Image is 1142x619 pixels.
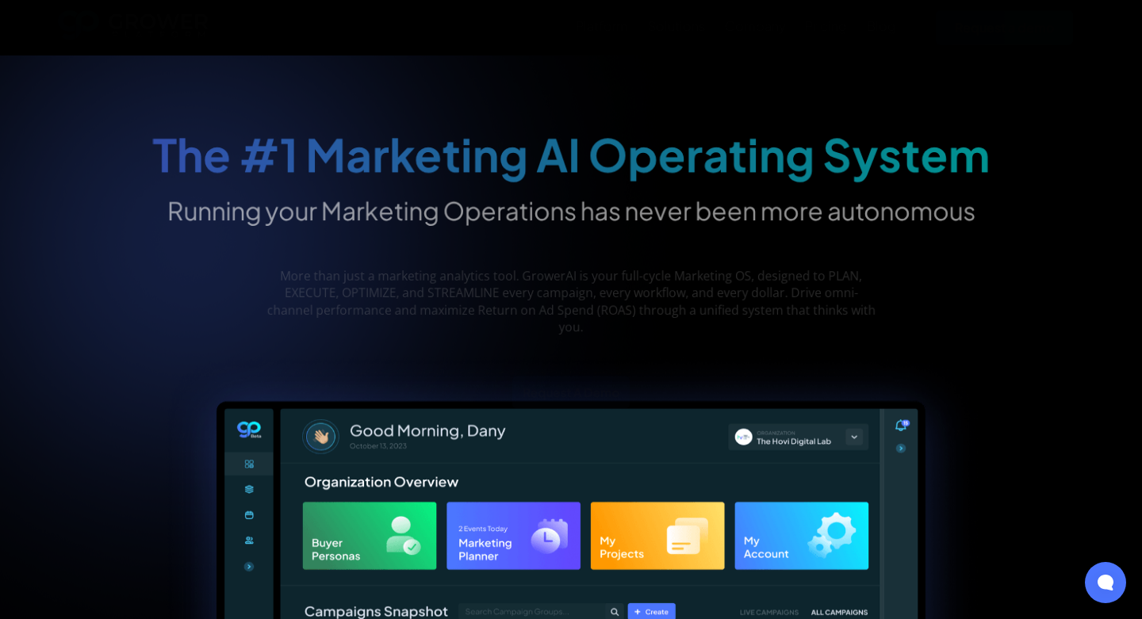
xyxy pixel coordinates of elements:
[576,17,628,36] a: Platform
[58,10,209,45] a: home
[648,18,705,33] div: Solutions
[867,18,896,33] div: Blog
[805,18,847,33] div: Pricing
[805,17,847,36] a: Pricing
[152,126,990,182] strong: The #1 Marketing AI Operating System
[265,267,878,335] p: More than just a marketing analytics tool. GrowerAI is your full-cycle Marketing OS, designed to ...
[576,18,628,33] div: Platform
[725,17,785,36] a: Company
[725,18,785,33] div: Company
[867,17,896,36] a: Blog
[152,195,990,226] h2: Running your Marketing Operations has never been more autonomous
[512,376,630,408] a: Request A Demo
[936,10,1073,44] a: Request a demo
[648,17,705,36] a: Solutions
